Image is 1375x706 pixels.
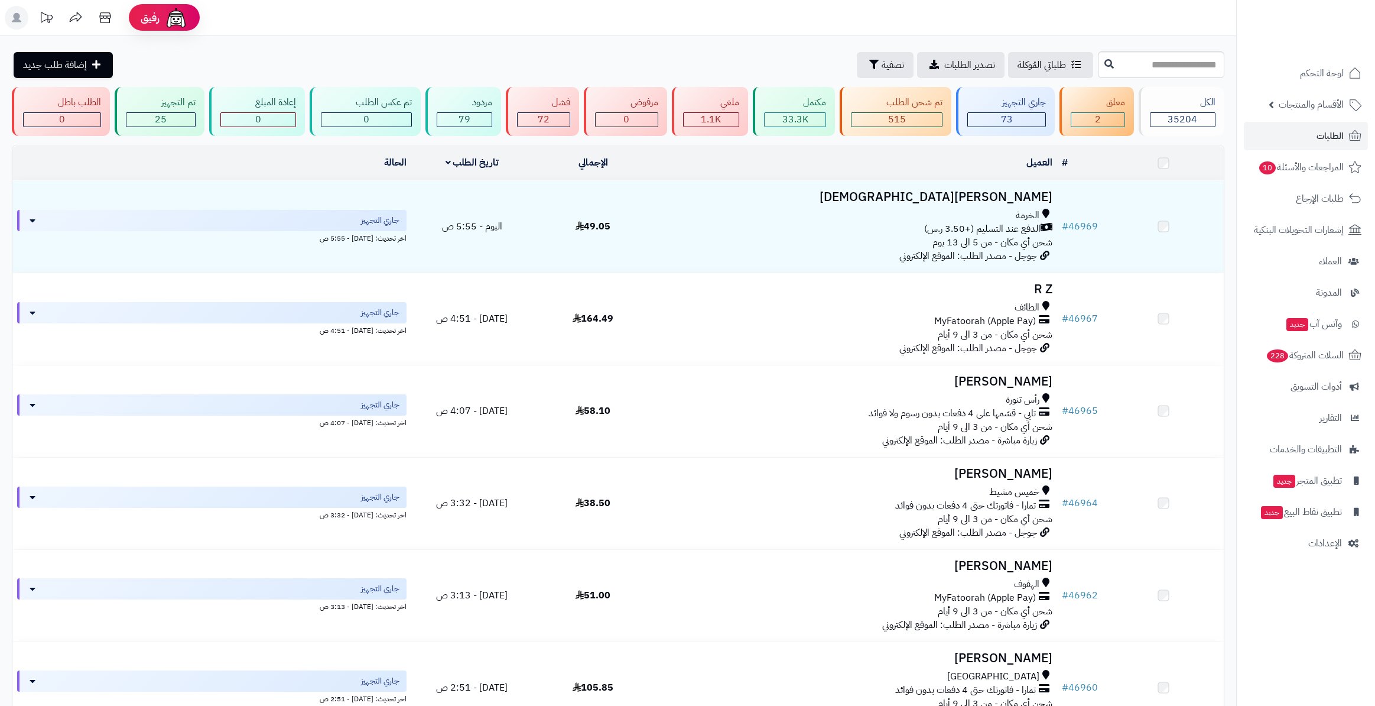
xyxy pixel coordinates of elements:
span: [DATE] - 4:07 ص [436,404,508,418]
a: وآتس آبجديد [1244,310,1368,338]
a: ملغي 1.1K [669,87,750,136]
span: الخرمة [1016,209,1039,222]
span: 35204 [1168,112,1197,127]
div: جاري التجهيز [967,96,1046,109]
div: الطلب باطل [23,96,101,109]
span: # [1062,219,1068,234]
span: زيارة مباشرة - مصدر الطلب: الموقع الإلكتروني [882,618,1037,632]
span: 1.1K [701,112,721,127]
a: لوحة التحكم [1244,59,1368,88]
span: # [1062,588,1068,603]
span: 164.49 [573,312,613,326]
div: 0 [221,113,295,127]
span: شحن أي مكان - من 3 الى 9 أيام [938,604,1052,618]
a: المدونة [1244,278,1368,307]
div: 1146 [684,113,739,127]
div: فشل [517,96,570,109]
div: تم عكس الطلب [321,96,412,109]
span: تمارا - فاتورتك حتى 4 دفعات بدون فوائد [895,499,1036,513]
span: [DATE] - 2:51 ص [436,681,508,695]
span: اليوم - 5:55 ص [442,219,502,234]
span: # [1062,312,1068,326]
span: جاري التجهيز [361,583,399,595]
span: جديد [1261,506,1283,519]
span: الهفوف [1014,578,1039,591]
a: #46964 [1062,496,1098,510]
div: الكل [1150,96,1215,109]
span: [GEOGRAPHIC_DATA] [947,670,1039,684]
span: تابي - قسّمها على 4 دفعات بدون رسوم ولا فوائد [869,407,1036,420]
span: 51.00 [576,588,610,603]
a: تم التجهيز 25 [112,87,206,136]
a: العميل [1026,156,1052,170]
div: مرفوض [595,96,658,109]
div: إعادة المبلغ [220,96,296,109]
a: #46965 [1062,404,1098,418]
div: 0 [596,113,657,127]
span: إشعارات التحويلات البنكية [1254,222,1344,238]
div: مكتمل [764,96,826,109]
span: [DATE] - 3:13 ص [436,588,508,603]
div: اخر تحديث: [DATE] - 3:32 ص [17,508,407,520]
span: طلباتي المُوكلة [1018,58,1066,72]
span: جوجل - مصدر الطلب: الموقع الإلكتروني [899,526,1037,540]
span: العملاء [1319,253,1342,270]
span: # [1062,681,1068,695]
h3: [PERSON_NAME][DEMOGRAPHIC_DATA] [658,190,1052,204]
span: 2 [1095,112,1101,127]
span: [DATE] - 4:51 ص [436,312,508,326]
h3: R Z [658,283,1052,296]
button: تصفية [857,52,914,78]
a: إضافة طلب جديد [14,52,113,78]
span: زيارة مباشرة - مصدر الطلب: الموقع الإلكتروني [882,433,1037,448]
span: 25 [155,112,167,127]
span: تمارا - فاتورتك حتى 4 دفعات بدون فوائد [895,684,1036,697]
div: 515 [851,113,941,127]
span: 49.05 [576,219,610,234]
div: مردود [437,96,492,109]
span: تصفية [882,58,904,72]
div: 73 [968,113,1045,127]
span: جديد [1286,318,1308,331]
img: ai-face.png [164,6,188,30]
a: تاريخ الطلب [446,156,499,170]
div: 2 [1071,113,1124,127]
span: 79 [459,112,470,127]
div: 25 [126,113,194,127]
span: # [1062,496,1068,510]
a: الحالة [384,156,407,170]
h3: [PERSON_NAME] [658,559,1052,573]
a: #46969 [1062,219,1098,234]
span: 0 [59,112,65,127]
a: تحديثات المنصة [31,6,61,33]
a: تم عكس الطلب 0 [307,87,423,136]
div: اخر تحديث: [DATE] - 4:07 ص [17,416,407,428]
a: الإجمالي [578,156,608,170]
span: التقارير [1319,410,1342,426]
a: تم شحن الطلب 515 [837,87,953,136]
span: 33.3K [782,112,808,127]
div: ملغي [683,96,739,109]
span: الأقسام والمنتجات [1279,96,1344,113]
a: الكل35204 [1136,87,1227,136]
span: 0 [363,112,369,127]
h3: [PERSON_NAME] [658,652,1052,665]
a: أدوات التسويق [1244,373,1368,401]
span: إضافة طلب جديد [23,58,87,72]
span: التطبيقات والخدمات [1270,441,1342,458]
span: رأس تنورة [1006,393,1039,407]
span: خميس مشيط [989,485,1039,499]
span: طلبات الإرجاع [1296,190,1344,207]
span: 72 [538,112,550,127]
span: لوحة التحكم [1300,65,1344,82]
div: 79 [437,113,491,127]
span: السلات المتروكة [1266,347,1344,364]
a: التطبيقات والخدمات [1244,435,1368,464]
a: إعادة المبلغ 0 [207,87,307,136]
a: طلباتي المُوكلة [1008,52,1093,78]
div: اخر تحديث: [DATE] - 3:13 ص [17,600,407,612]
div: تم التجهيز [126,96,195,109]
span: 38.50 [576,496,610,510]
span: 10 [1259,161,1276,174]
span: أدوات التسويق [1291,378,1342,395]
